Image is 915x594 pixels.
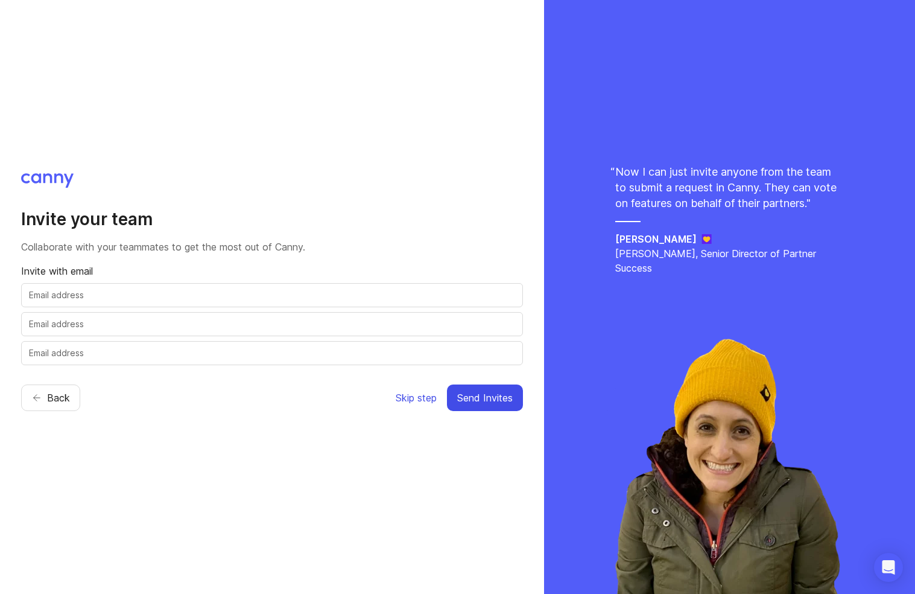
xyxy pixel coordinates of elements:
[396,391,437,405] span: Skip step
[21,173,74,188] img: Canny logo
[395,385,437,411] button: Skip step
[457,391,513,405] span: Send Invites
[615,246,844,275] p: [PERSON_NAME], Senior Director of Partner Success
[615,164,844,211] p: Now I can just invite anyone from the team to submit a request in Canny. They can vote on feature...
[874,553,903,582] div: Open Intercom Messenger
[47,391,70,405] span: Back
[607,328,853,594] img: rachel-ec36006e32d921eccbc7237da87631ad.webp
[21,385,80,411] button: Back
[701,234,712,244] img: Jane logo
[615,232,697,246] h5: [PERSON_NAME]
[29,289,515,302] input: Email address
[21,264,523,278] p: Invite with email
[29,318,515,331] input: Email address
[21,240,523,254] p: Collaborate with your teammates to get the most out of Canny.
[447,385,523,411] button: Send Invites
[29,346,515,360] input: Email address
[21,208,523,230] h2: Invite your team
